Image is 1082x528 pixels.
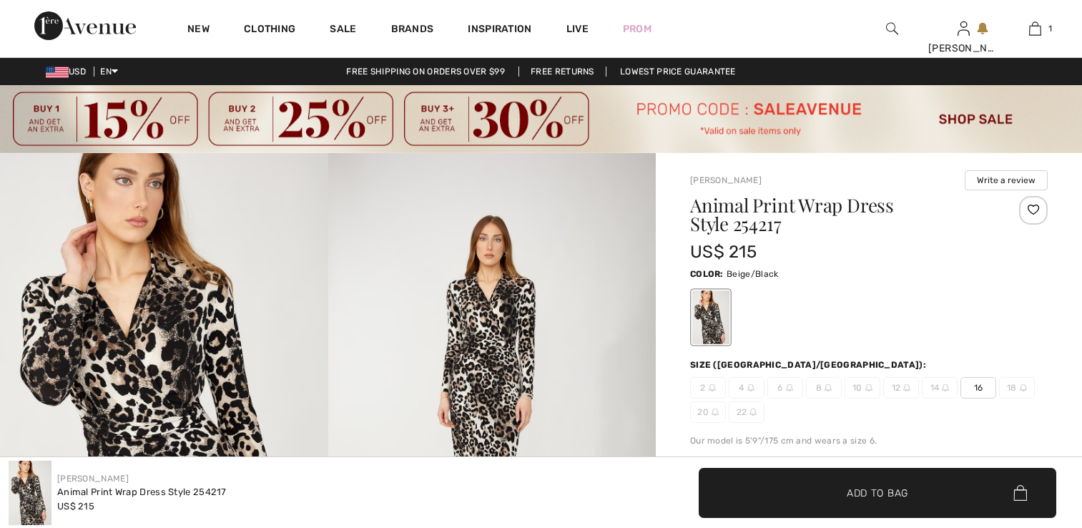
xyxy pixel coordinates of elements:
a: [PERSON_NAME] [57,474,129,484]
img: ring-m.svg [749,409,757,416]
span: Add to Bag [847,485,908,500]
span: 16 [960,377,996,399]
h1: Animal Print Wrap Dress Style 254217 [690,196,988,233]
div: Our model is 5'9"/175 cm and wears a size 6. [690,434,1048,447]
img: ring-m.svg [709,384,716,391]
span: 8 [806,377,842,399]
img: ring-m.svg [942,384,949,391]
div: [PERSON_NAME] [928,41,998,56]
span: 18 [999,377,1035,399]
button: Add to Bag [699,468,1056,518]
img: ring-m.svg [786,384,793,391]
div: Animal Print Wrap Dress Style 254217 [57,485,227,499]
span: 2 [690,377,726,399]
span: EN [100,67,118,77]
span: Beige/Black [727,269,778,279]
img: ring-m.svg [1020,384,1027,391]
button: Write a review [965,170,1048,190]
a: Sign In [958,21,970,35]
span: US$ 215 [690,242,757,262]
span: 6 [767,377,803,399]
span: 10 [845,377,880,399]
a: Free shipping on orders over $99 [335,67,516,77]
img: My Info [958,20,970,37]
a: New [187,23,210,38]
span: 22 [729,401,764,423]
a: Live [566,21,589,36]
span: 14 [922,377,958,399]
span: 12 [883,377,919,399]
img: US Dollar [46,67,69,78]
img: ring-m.svg [903,384,910,391]
span: Inspiration [468,23,531,38]
a: [PERSON_NAME] [690,175,762,185]
a: Brands [391,23,434,38]
a: Clothing [244,23,295,38]
a: Free Returns [518,67,606,77]
a: Prom [623,21,651,36]
img: ring-m.svg [747,384,754,391]
img: search the website [886,20,898,37]
span: Color: [690,269,724,279]
div: Beige/Black [692,290,729,344]
a: 1 [1000,20,1070,37]
span: US$ 215 [57,501,94,512]
a: Lowest Price Guarantee [609,67,747,77]
img: ring-m.svg [825,384,832,391]
img: 1ère Avenue [34,11,136,40]
img: Animal Print Wrap Dress Style 254217 [9,461,51,525]
img: ring-m.svg [712,409,719,416]
img: Bag.svg [1013,485,1027,501]
span: USD [46,67,92,77]
div: Size ([GEOGRAPHIC_DATA]/[GEOGRAPHIC_DATA]): [690,358,929,371]
img: My Bag [1029,20,1041,37]
a: Sale [330,23,356,38]
span: 20 [690,401,726,423]
span: 4 [729,377,764,399]
span: 1 [1048,22,1052,35]
img: ring-m.svg [865,384,872,391]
